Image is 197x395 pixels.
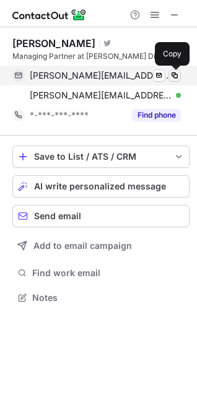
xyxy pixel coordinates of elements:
[34,181,166,191] span: AI write personalized message
[12,205,190,227] button: Send email
[12,145,190,168] button: save-profile-one-click
[30,90,172,101] span: [PERSON_NAME][EMAIL_ADDRESS][DOMAIN_NAME]
[12,51,190,62] div: Managing Partner at [PERSON_NAME] Distribution
[12,175,190,197] button: AI write personalized message
[12,7,87,22] img: ContactOut v5.3.10
[12,235,190,257] button: Add to email campaign
[34,211,81,221] span: Send email
[34,152,168,162] div: Save to List / ATS / CRM
[12,289,190,306] button: Notes
[32,292,185,303] span: Notes
[32,267,185,279] span: Find work email
[12,37,95,50] div: [PERSON_NAME]
[132,109,181,121] button: Reveal Button
[12,264,190,282] button: Find work email
[33,241,132,251] span: Add to email campaign
[30,70,172,81] span: [PERSON_NAME][EMAIL_ADDRESS][DOMAIN_NAME]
